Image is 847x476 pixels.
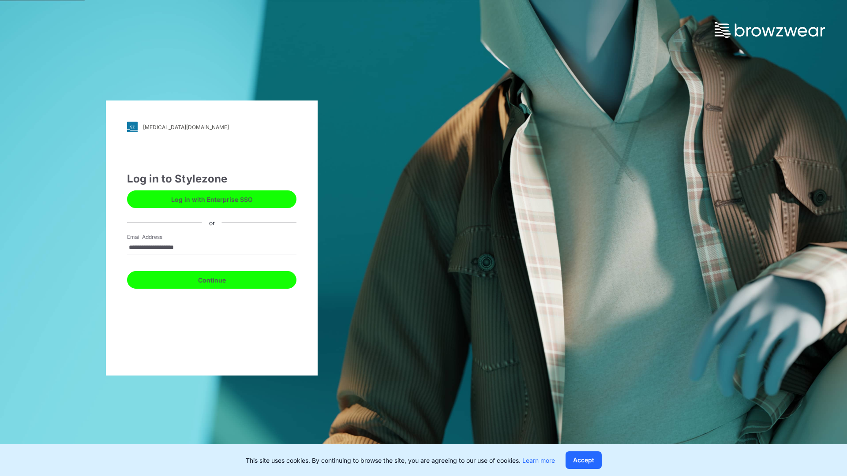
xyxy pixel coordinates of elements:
button: Continue [127,271,296,289]
img: browzwear-logo.73288ffb.svg [715,22,825,38]
div: [MEDICAL_DATA][DOMAIN_NAME] [143,124,229,130]
label: Email Address [127,233,189,241]
a: [MEDICAL_DATA][DOMAIN_NAME] [127,122,296,132]
img: svg+xml;base64,PHN2ZyB3aWR0aD0iMjgiIGhlaWdodD0iMjgiIHZpZXdCb3g9IjAgMCAyOCAyOCIgZmlsbD0ibm9uZSIgeG... [127,122,138,132]
button: Log in with Enterprise SSO [127,190,296,208]
a: Learn more [522,457,555,464]
p: This site uses cookies. By continuing to browse the site, you are agreeing to our use of cookies. [246,456,555,465]
button: Accept [566,451,602,469]
div: Log in to Stylezone [127,171,296,187]
div: or [202,218,222,227]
